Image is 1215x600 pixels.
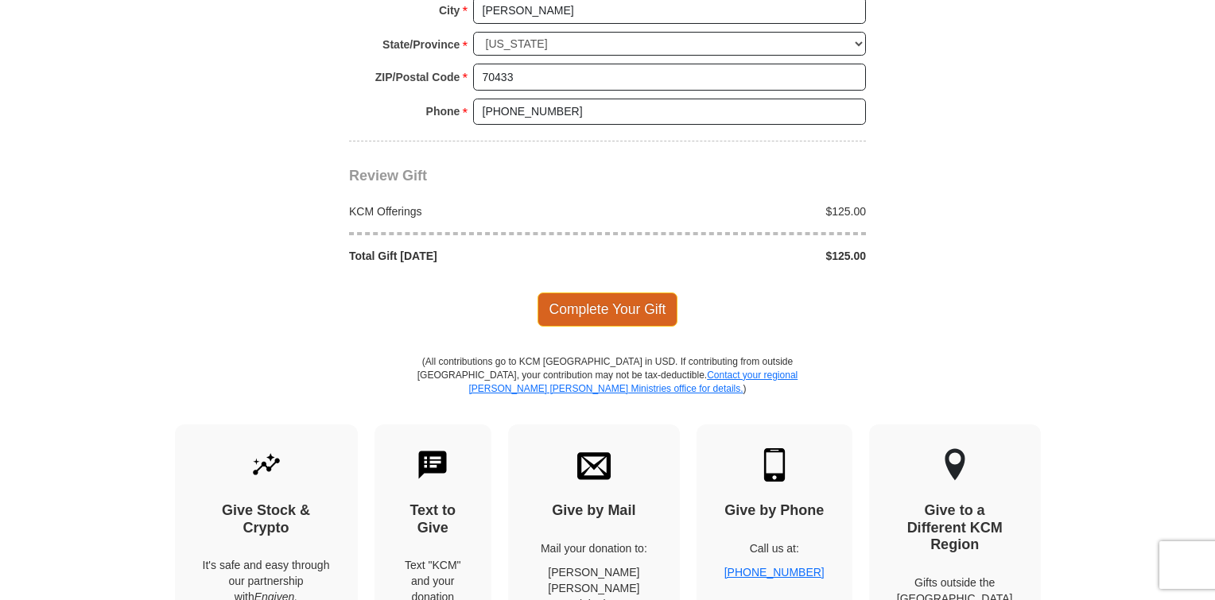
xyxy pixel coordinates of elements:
strong: State/Province [382,33,460,56]
p: Mail your donation to: [536,540,652,556]
img: envelope.svg [577,448,611,482]
span: Complete Your Gift [538,292,678,326]
strong: ZIP/Postal Code [375,66,460,88]
img: mobile.svg [758,448,791,482]
p: (All contributions go to KCM [GEOGRAPHIC_DATA] in USD. If contributing from outside [GEOGRAPHIC_D... [417,355,798,424]
h4: Give Stock & Crypto [203,502,330,536]
div: $125.00 [607,203,875,219]
strong: Phone [426,100,460,122]
img: other-region [944,448,966,482]
a: [PHONE_NUMBER] [724,566,825,579]
img: text-to-give.svg [416,448,449,482]
div: Total Gift [DATE] [341,248,608,264]
h4: Give to a Different KCM Region [897,502,1013,554]
h4: Give by Mail [536,502,652,520]
p: Call us at: [724,540,825,556]
span: Review Gift [349,168,427,184]
div: KCM Offerings [341,203,608,219]
div: $125.00 [607,248,875,264]
h4: Text to Give [402,502,464,536]
h4: Give by Phone [724,502,825,520]
a: Contact your regional [PERSON_NAME] [PERSON_NAME] Ministries office for details. [468,370,798,394]
img: give-by-stock.svg [250,448,283,482]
